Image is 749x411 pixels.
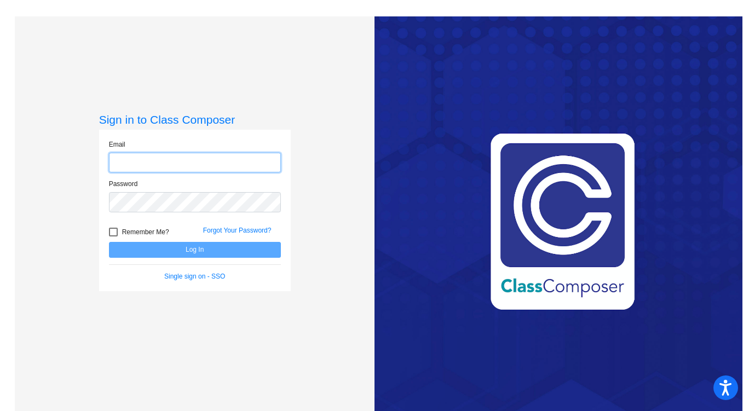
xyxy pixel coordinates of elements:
label: Email [109,140,125,149]
a: Single sign on - SSO [164,273,225,280]
span: Remember Me? [122,225,169,239]
a: Forgot Your Password? [203,227,272,234]
button: Log In [109,242,281,258]
h3: Sign in to Class Composer [99,113,291,126]
label: Password [109,179,138,189]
